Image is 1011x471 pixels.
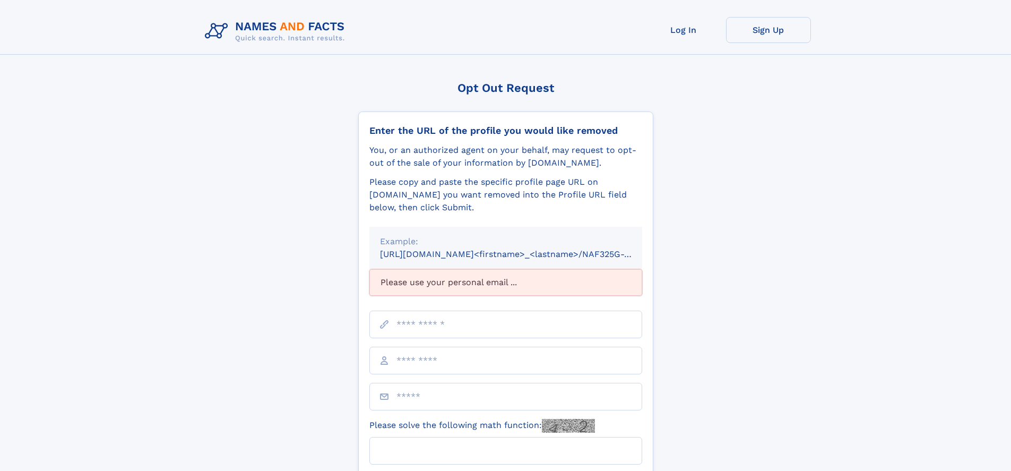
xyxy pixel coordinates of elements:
div: You, or an authorized agent on your behalf, may request to opt-out of the sale of your informatio... [369,144,642,169]
div: Enter the URL of the profile you would like removed [369,125,642,136]
label: Please solve the following math function: [369,419,595,433]
img: Logo Names and Facts [201,17,353,46]
div: Please use your personal email ... [369,269,642,296]
a: Sign Up [726,17,811,43]
div: Example: [380,235,632,248]
div: Please copy and paste the specific profile page URL on [DOMAIN_NAME] you want removed into the Pr... [369,176,642,214]
div: Opt Out Request [358,81,653,95]
a: Log In [641,17,726,43]
small: [URL][DOMAIN_NAME]<firstname>_<lastname>/NAF325G-xxxxxxxx [380,249,662,259]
